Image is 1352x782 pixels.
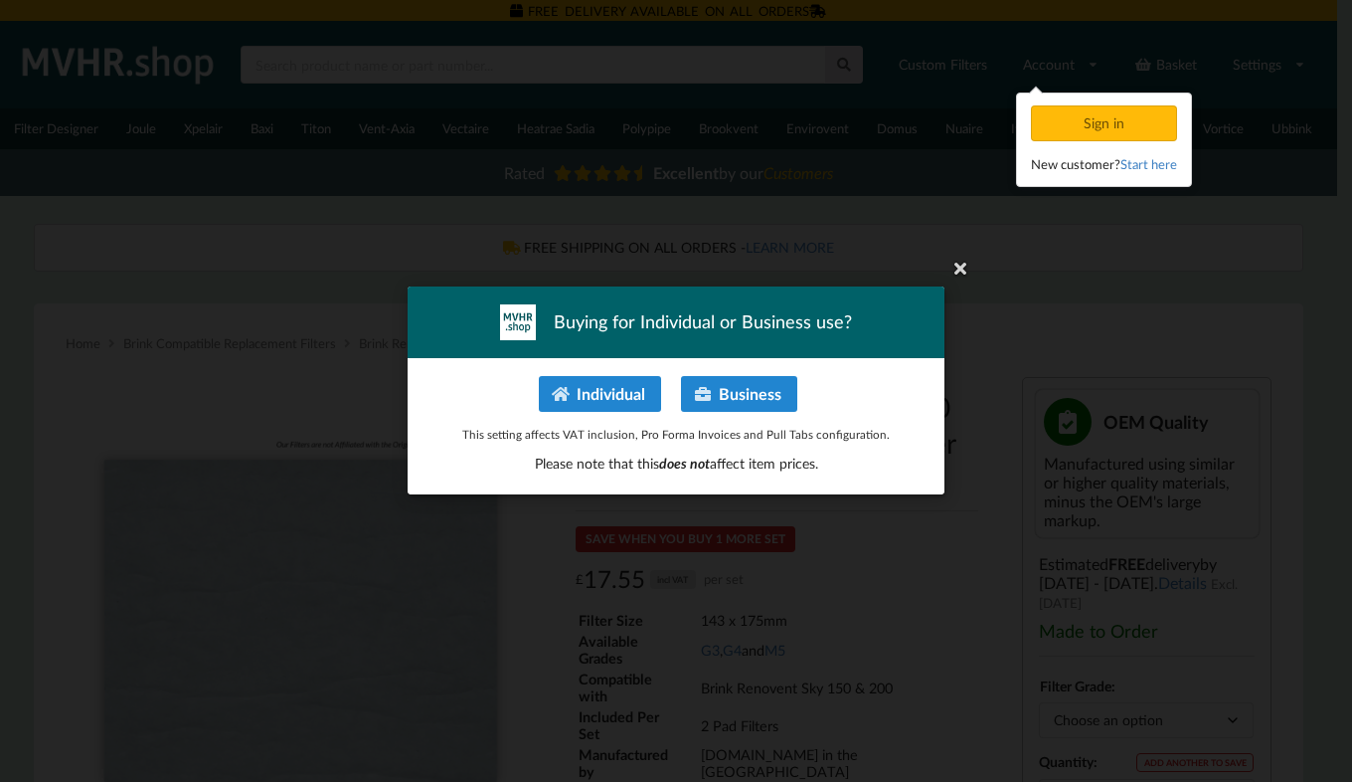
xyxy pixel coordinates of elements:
[539,376,661,412] button: Individual
[659,456,710,473] span: does not
[1120,156,1177,172] a: Start here
[554,310,852,335] span: Buying for Individual or Business use?
[1031,114,1181,131] a: Sign in
[428,426,924,443] p: This setting affects VAT inclusion, Pro Forma Invoices and Pull Tabs configuration.
[681,376,797,412] button: Business
[1031,105,1177,141] div: Sign in
[428,455,924,475] p: Please note that this affect item prices.
[1031,154,1177,174] div: New customer?
[500,304,536,340] img: mvhr-inverted.png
